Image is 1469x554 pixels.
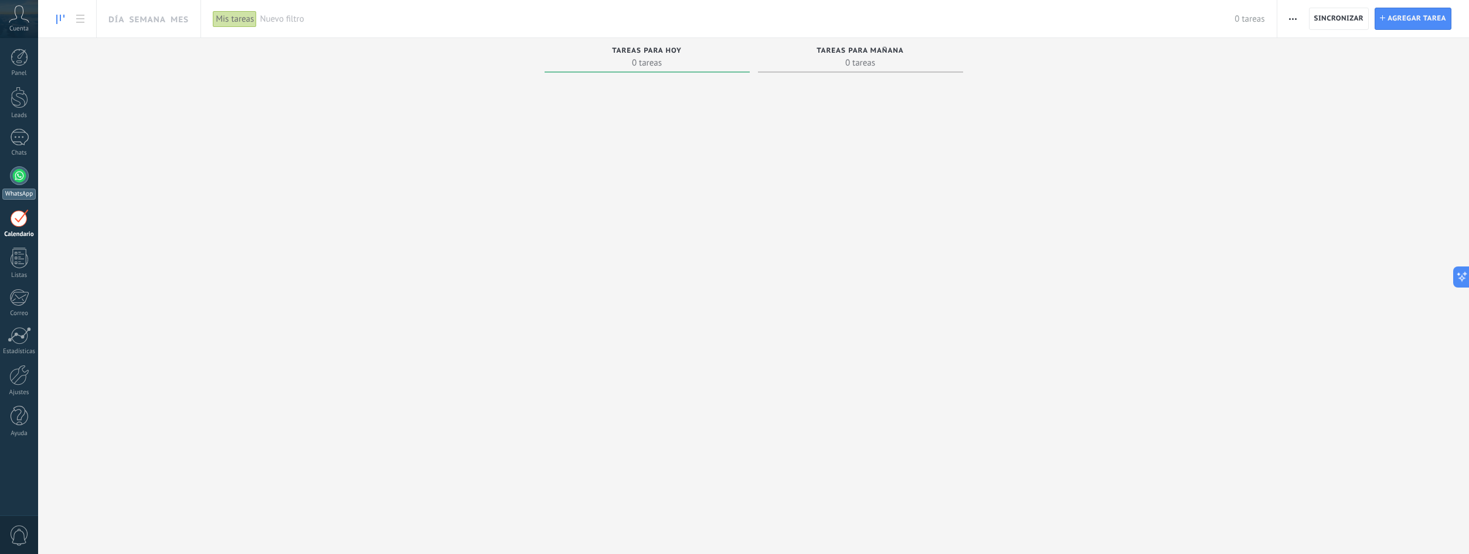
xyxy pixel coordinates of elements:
[1235,13,1264,25] span: 0 tareas
[260,13,1235,25] span: Nuevo filtro
[2,348,36,355] div: Estadísticas
[9,25,29,33] span: Cuenta
[1314,15,1364,22] span: Sincronizar
[550,47,744,57] div: Tareas para hoy
[764,57,957,69] span: 0 tareas
[1375,8,1451,30] button: Agregar tarea
[817,47,904,55] span: Tareas para mañana
[70,8,90,30] a: To-do list
[2,231,36,238] div: Calendario
[1309,8,1369,30] button: Sincronizar
[2,389,36,396] div: Ajustes
[764,47,957,57] div: Tareas para mañana
[2,310,36,317] div: Correo
[2,112,36,119] div: Leads
[612,47,682,55] span: Tareas para hoy
[550,57,744,69] span: 0 tareas
[50,8,70,30] a: To-do line
[1388,8,1446,29] span: Agregar tarea
[1284,8,1301,30] button: Más
[213,11,257,28] div: Mis tareas
[2,189,36,200] div: WhatsApp
[2,430,36,437] div: Ayuda
[2,70,36,77] div: Panel
[2,149,36,157] div: Chats
[2,272,36,279] div: Listas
